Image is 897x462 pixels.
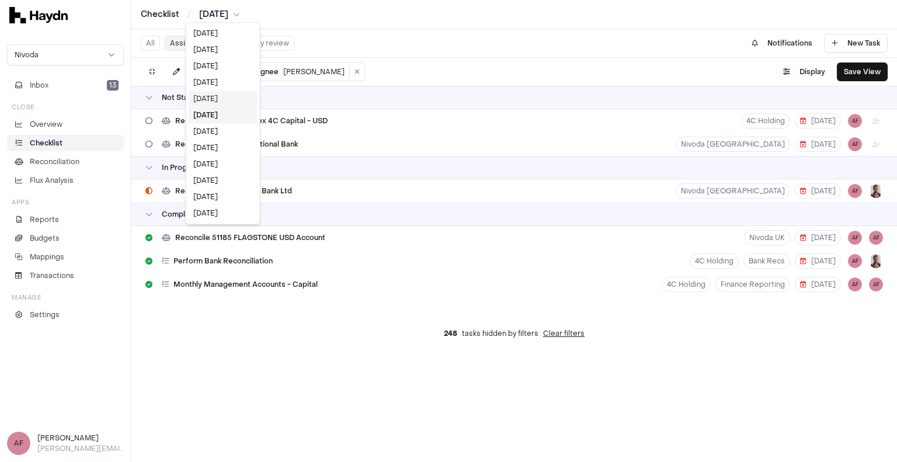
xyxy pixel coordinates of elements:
div: [DATE] [189,41,258,58]
div: [DATE] [189,140,258,156]
div: [DATE] [189,172,258,189]
div: [DATE] [189,25,258,41]
div: [DATE] [189,123,258,140]
div: [DATE] [189,107,258,123]
div: [DATE] [189,74,258,91]
div: [DATE] [189,156,258,172]
div: [DATE] [189,205,258,221]
div: [DATE] [189,189,258,205]
div: [DATE] [189,91,258,107]
div: [DATE] [189,58,258,74]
